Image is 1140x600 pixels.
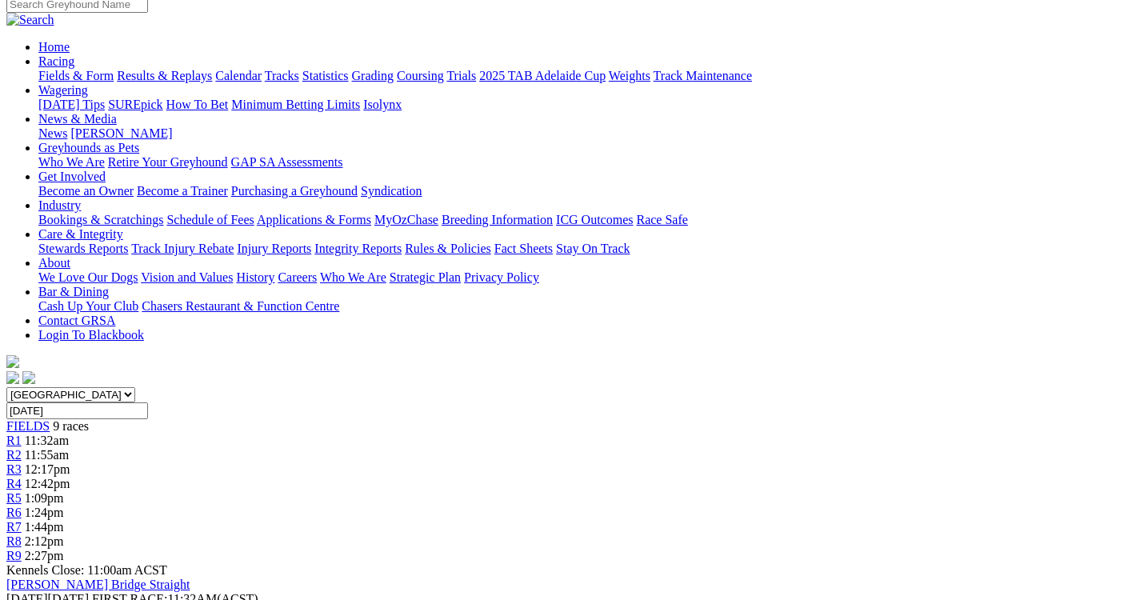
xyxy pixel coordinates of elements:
a: R5 [6,491,22,505]
a: Weights [609,69,650,82]
a: FIELDS [6,419,50,433]
a: Rules & Policies [405,242,491,255]
a: Become a Trainer [137,184,228,198]
a: Schedule of Fees [166,213,254,226]
a: Login To Blackbook [38,328,144,342]
a: Applications & Forms [257,213,371,226]
a: Coursing [397,69,444,82]
span: Kennels Close: 11:00am ACST [6,563,167,577]
a: Race Safe [636,213,687,226]
span: 1:24pm [25,506,64,519]
div: Bar & Dining [38,299,1134,314]
a: GAP SA Assessments [231,155,343,169]
a: R4 [6,477,22,490]
a: [DATE] Tips [38,98,105,111]
a: Grading [352,69,394,82]
span: 11:32am [25,434,69,447]
a: How To Bet [166,98,229,111]
a: Calendar [215,69,262,82]
a: News & Media [38,112,117,126]
a: MyOzChase [374,213,438,226]
span: 2:27pm [25,549,64,562]
a: About [38,256,70,270]
div: Greyhounds as Pets [38,155,1134,170]
a: 2025 TAB Adelaide Cup [479,69,606,82]
div: Care & Integrity [38,242,1134,256]
img: Search [6,13,54,27]
a: Bookings & Scratchings [38,213,163,226]
a: Bar & Dining [38,285,109,298]
span: 2:12pm [25,534,64,548]
a: Home [38,40,70,54]
a: Get Involved [38,170,106,183]
a: Minimum Betting Limits [231,98,360,111]
a: Fields & Form [38,69,114,82]
img: logo-grsa-white.png [6,355,19,368]
input: Select date [6,402,148,419]
div: News & Media [38,126,1134,141]
a: Track Injury Rebate [131,242,234,255]
a: Fact Sheets [494,242,553,255]
a: SUREpick [108,98,162,111]
a: ICG Outcomes [556,213,633,226]
a: Become an Owner [38,184,134,198]
a: Purchasing a Greyhound [231,184,358,198]
a: Contact GRSA [38,314,115,327]
span: 9 races [53,419,89,433]
span: R9 [6,549,22,562]
a: Who We Are [38,155,105,169]
a: Track Maintenance [654,69,752,82]
img: facebook.svg [6,371,19,384]
a: Integrity Reports [314,242,402,255]
a: Statistics [302,69,349,82]
div: Racing [38,69,1134,83]
a: Industry [38,198,81,212]
a: R2 [6,448,22,462]
a: Careers [278,270,317,284]
a: R8 [6,534,22,548]
span: 1:09pm [25,491,64,505]
span: 11:55am [25,448,69,462]
div: Industry [38,213,1134,227]
a: Retire Your Greyhound [108,155,228,169]
a: [PERSON_NAME] Bridge Straight [6,578,190,591]
a: R3 [6,462,22,476]
a: Syndication [361,184,422,198]
a: History [236,270,274,284]
a: Cash Up Your Club [38,299,138,313]
a: Isolynx [363,98,402,111]
a: Breeding Information [442,213,553,226]
a: [PERSON_NAME] [70,126,172,140]
a: Trials [446,69,476,82]
a: Greyhounds as Pets [38,141,139,154]
span: R6 [6,506,22,519]
a: R1 [6,434,22,447]
a: Care & Integrity [38,227,123,241]
a: R7 [6,520,22,534]
a: Privacy Policy [464,270,539,284]
span: 12:17pm [25,462,70,476]
a: Results & Replays [117,69,212,82]
a: Chasers Restaurant & Function Centre [142,299,339,313]
a: Wagering [38,83,88,97]
span: 1:44pm [25,520,64,534]
a: Stay On Track [556,242,630,255]
a: Racing [38,54,74,68]
img: twitter.svg [22,371,35,384]
a: Tracks [265,69,299,82]
a: Injury Reports [237,242,311,255]
a: Strategic Plan [390,270,461,284]
a: News [38,126,67,140]
a: We Love Our Dogs [38,270,138,284]
a: Who We Are [320,270,386,284]
a: Stewards Reports [38,242,128,255]
div: About [38,270,1134,285]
